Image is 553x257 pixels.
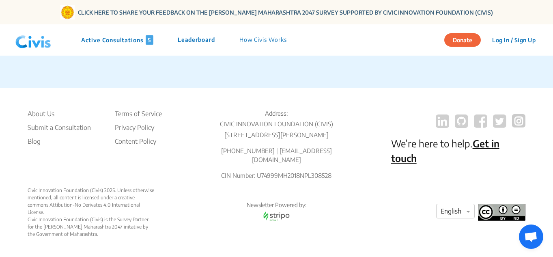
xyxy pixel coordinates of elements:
li: Content Policy [115,136,162,146]
p: How Civis Works [239,35,287,45]
a: Blog [28,136,91,146]
li: Privacy Policy [115,123,162,132]
p: CIVIC INNOVATION FOUNDATION (CIVIS) [209,119,344,129]
div: Civic Innovation Foundation (Civis) is the Survey Partner for the [PERSON_NAME] Maharashtra 2047 ... [28,216,155,238]
p: CIN Number: U74999MH2018NPL308528 [209,171,344,180]
a: CLICK HERE TO SHARE YOUR FEEDBACK ON THE [PERSON_NAME] MAHARASHTRA 2047 SURVEY SUPPORTED BY CIVIC... [78,8,493,17]
img: stripo email logo [259,209,293,223]
a: Get in touch [391,137,499,164]
p: We’re here to help. [391,136,525,165]
p: Leaderboard [178,35,215,45]
p: Newsletter Powered by: [209,201,344,209]
p: [STREET_ADDRESS][PERSON_NAME] [209,130,344,140]
p: Active Consultations [81,35,153,45]
button: Donate [444,33,481,47]
li: Terms of Service [115,109,162,119]
li: About Us [28,109,91,119]
p: Address: [209,109,344,118]
img: Gom Logo [60,5,75,19]
a: Donate [444,35,487,43]
p: [PHONE_NUMBER] | [EMAIL_ADDRESS][DOMAIN_NAME] [209,146,344,164]
button: Log In / Sign Up [487,34,541,46]
span: 5 [146,35,153,45]
img: navlogo.png [12,28,54,52]
img: footer logo [478,204,525,221]
li: Submit a Consultation [28,123,91,132]
a: Open chat [519,225,543,249]
div: Civic Innovation Foundation (Civis) 2025. Unless otherwise mentioned, all content is licensed und... [28,187,155,216]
